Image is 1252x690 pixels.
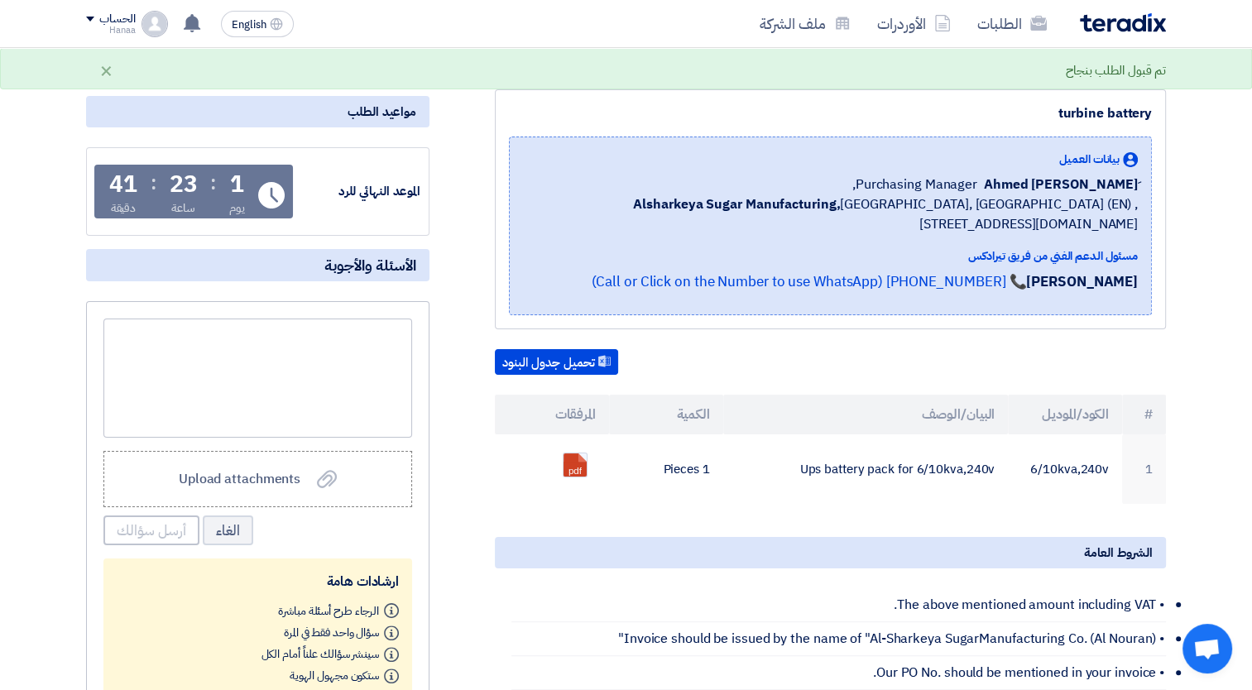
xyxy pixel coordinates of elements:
[523,247,1138,265] div: مسئول الدعم الفني من فريق تيرادكس
[170,173,198,196] div: 23
[1059,151,1120,168] span: بيانات العميل
[852,175,977,194] span: Purchasing Manager,
[723,434,1009,504] td: Ups battery pack for 6/10kva,240v
[99,60,113,80] div: ×
[86,96,429,127] div: مواعيد الطلب
[230,173,244,196] div: 1
[103,515,199,545] button: أرسل سؤالك
[290,667,379,684] span: ستكون مجهول الهوية
[151,168,156,198] div: :
[1122,395,1166,434] th: #
[1008,395,1122,434] th: الكود/الموديل
[296,182,420,201] div: الموعد النهائي للرد
[229,199,245,217] div: يوم
[221,11,294,37] button: English
[609,434,723,504] td: 1 Pieces
[523,194,1138,234] span: [GEOGRAPHIC_DATA], [GEOGRAPHIC_DATA] (EN) ,[STREET_ADDRESS][DOMAIN_NAME]
[1182,624,1232,673] div: Open chat
[1084,544,1153,562] span: الشروط العامة
[232,19,266,31] span: English
[86,26,135,35] div: Hanaa
[1066,61,1166,80] div: تم قبول الطلب بنجاح
[1026,271,1138,292] strong: [PERSON_NAME]
[203,515,253,545] button: الغاء
[964,4,1060,43] a: الطلبات
[495,395,609,434] th: المرفقات
[261,645,379,663] span: سينشر سؤالك علناً أمام الكل
[511,656,1166,690] li: • Our PO No. should be mentioned in your invoice.
[864,4,964,43] a: الأوردرات
[142,11,168,37] img: profile_test.png
[564,453,696,553] a: _1757398909329.pdf
[1080,13,1166,32] img: Teradix logo
[284,624,379,641] span: سؤال واحد فقط في المرة
[495,349,618,376] button: تحميل جدول البنود
[117,572,399,592] div: ارشادات هامة
[633,194,840,214] b: Alsharkeya Sugar Manufacturing,
[1008,434,1122,504] td: 6/10kva,240v
[111,199,137,217] div: دقيقة
[278,601,379,619] span: الرجاء طرح أسئلة مباشرة
[324,256,416,275] span: الأسئلة والأجوبة
[746,4,864,43] a: ملف الشركة
[210,168,216,198] div: :
[1122,434,1166,504] td: 1
[109,173,137,196] div: 41
[179,469,300,489] span: Upload attachments
[511,622,1166,656] li: • Invoice should be issued by the name of "Al-Sharkeya SugarManufacturing Co. (Al Nouran)"
[509,103,1152,123] div: turbine battery
[171,199,195,217] div: ساعة
[609,395,723,434] th: الكمية
[591,271,1026,292] a: 📞 [PHONE_NUMBER] (Call or Click on the Number to use WhatsApp)
[984,175,1138,194] span: ِAhmed [PERSON_NAME]
[723,395,1009,434] th: البيان/الوصف
[103,319,412,438] div: اكتب سؤالك هنا
[99,12,135,26] div: الحساب
[511,588,1166,622] li: • The above mentioned amount including VAT.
